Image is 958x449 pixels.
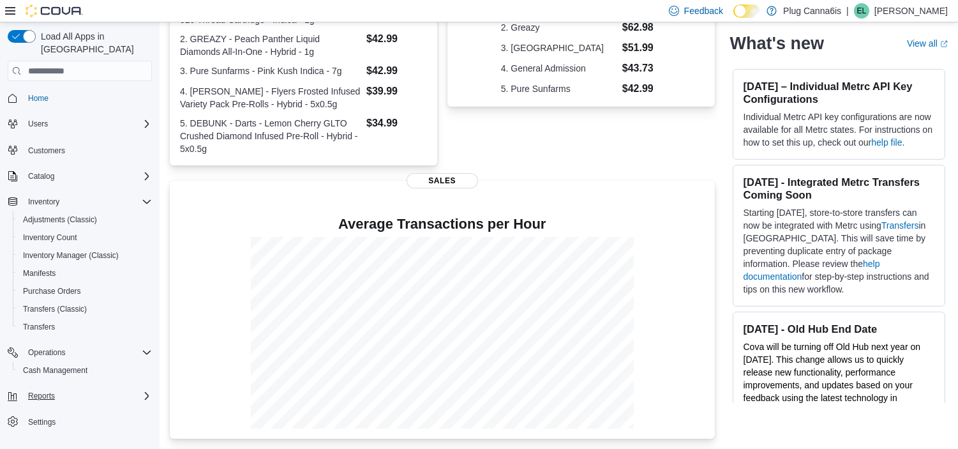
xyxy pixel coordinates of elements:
[23,415,61,430] a: Settings
[744,176,934,201] h3: [DATE] - Integrated Metrc Transfers Coming Soon
[23,116,53,132] button: Users
[23,268,56,278] span: Manifests
[3,413,157,431] button: Settings
[501,21,617,34] dt: 2. Greazy
[23,215,97,225] span: Adjustments (Classic)
[23,322,55,332] span: Transfers
[18,319,60,335] a: Transfers
[18,319,152,335] span: Transfers
[3,344,157,361] button: Operations
[501,42,617,54] dt: 3. [GEOGRAPHIC_DATA]
[622,81,661,96] dd: $42.99
[407,173,478,188] span: Sales
[23,345,71,360] button: Operations
[501,82,617,95] dt: 5. Pure Sunfarms
[23,232,77,243] span: Inventory Count
[13,264,157,282] button: Manifests
[744,80,934,105] h3: [DATE] – Individual Metrc API Key Configurations
[28,417,56,427] span: Settings
[180,65,361,77] dt: 3. Pure Sunfarms - Pink Kush Indica - 7g
[23,142,152,158] span: Customers
[18,230,152,245] span: Inventory Count
[23,250,119,261] span: Inventory Manager (Classic)
[18,248,152,263] span: Inventory Manager (Classic)
[18,248,124,263] a: Inventory Manager (Classic)
[622,61,661,76] dd: $43.73
[501,62,617,75] dt: 4. General Admission
[18,301,92,317] a: Transfers (Classic)
[846,3,849,19] p: |
[18,284,152,299] span: Purchase Orders
[23,286,81,296] span: Purchase Orders
[23,194,152,209] span: Inventory
[23,345,152,360] span: Operations
[18,230,82,245] a: Inventory Count
[23,304,87,314] span: Transfers (Classic)
[13,361,157,379] button: Cash Management
[13,211,157,229] button: Adjustments (Classic)
[744,259,880,282] a: help documentation
[730,33,824,54] h2: What's new
[13,300,157,318] button: Transfers (Classic)
[857,3,867,19] span: EL
[733,4,760,18] input: Dark Mode
[622,40,661,56] dd: $51.99
[180,33,361,58] dt: 2. GREAZY - Peach Panther Liquid Diamonds All-In-One - Hybrid - 1g
[744,323,934,335] h3: [DATE] - Old Hub End Date
[28,93,49,103] span: Home
[23,388,60,404] button: Reports
[783,3,841,19] p: Plug Canna6is
[23,365,87,376] span: Cash Management
[3,141,157,159] button: Customers
[940,40,948,48] svg: External link
[23,169,59,184] button: Catalog
[907,38,948,49] a: View allExternal link
[366,84,427,99] dd: $39.99
[28,146,65,156] span: Customers
[28,391,55,401] span: Reports
[744,342,921,416] span: Cova will be turning off Old Hub next year on [DATE]. This change allows us to quickly release ne...
[18,266,61,281] a: Manifests
[180,117,361,155] dt: 5. DEBUNK - Darts - Lemon Cherry GLTO Crushed Diamond Infused Pre-Roll - Hybrid - 5x0.5g
[366,116,427,131] dd: $34.99
[18,284,86,299] a: Purchase Orders
[13,229,157,247] button: Inventory Count
[874,3,948,19] p: [PERSON_NAME]
[23,90,152,106] span: Home
[744,206,934,296] p: Starting [DATE], store-to-store transfers can now be integrated with Metrc using in [GEOGRAPHIC_D...
[23,116,152,132] span: Users
[13,247,157,264] button: Inventory Manager (Classic)
[744,110,934,149] p: Individual Metrc API key configurations are now available for all Metrc states. For instructions ...
[871,137,902,148] a: help file
[881,220,919,231] a: Transfers
[23,169,152,184] span: Catalog
[18,363,152,378] span: Cash Management
[23,194,64,209] button: Inventory
[3,115,157,133] button: Users
[28,347,66,358] span: Operations
[23,388,152,404] span: Reports
[13,282,157,300] button: Purchase Orders
[3,193,157,211] button: Inventory
[13,318,157,336] button: Transfers
[23,91,54,106] a: Home
[23,414,152,430] span: Settings
[3,387,157,405] button: Reports
[684,4,723,17] span: Feedback
[28,119,48,129] span: Users
[18,301,152,317] span: Transfers (Classic)
[180,217,705,232] h4: Average Transactions per Hour
[18,266,152,281] span: Manifests
[854,3,869,19] div: Emil Lebar
[18,212,102,227] a: Adjustments (Classic)
[366,63,427,79] dd: $42.99
[28,197,59,207] span: Inventory
[180,85,361,110] dt: 4. [PERSON_NAME] - Flyers Frosted Infused Variety Pack Pre-Rolls - Hybrid - 5x0.5g
[18,363,93,378] a: Cash Management
[3,167,157,185] button: Catalog
[366,31,427,47] dd: $42.99
[28,171,54,181] span: Catalog
[622,20,661,35] dd: $62.98
[18,212,152,227] span: Adjustments (Classic)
